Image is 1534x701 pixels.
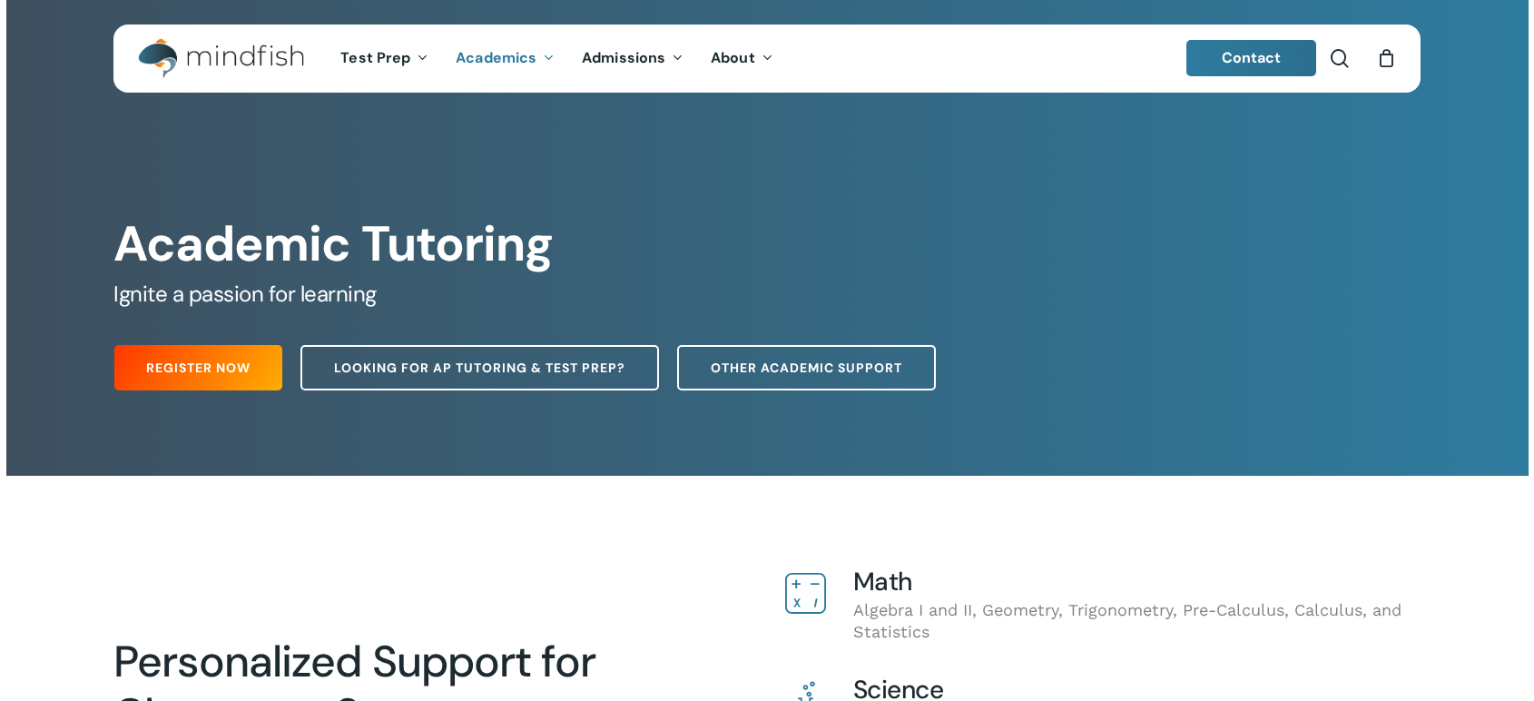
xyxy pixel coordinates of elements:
[113,280,1420,309] h5: Ignite a passion for learning
[114,345,282,390] a: Register Now
[1222,48,1282,67] span: Contact
[456,48,536,67] span: Academics
[340,48,410,67] span: Test Prep
[853,568,1452,596] h4: Math
[442,51,568,66] a: Academics
[113,215,1420,273] h1: Academic Tutoring
[146,359,251,377] span: Register Now
[582,48,665,67] span: Admissions
[1376,48,1396,68] a: Cart
[334,359,625,377] span: Looking for AP Tutoring & Test Prep?
[1186,40,1317,76] a: Contact
[327,25,786,93] nav: Main Menu
[697,51,787,66] a: About
[677,345,936,390] a: Other Academic Support
[711,359,902,377] span: Other Academic Support
[853,568,1452,643] div: Algebra I and II, Geometry, Trigonometry, Pre-Calculus, Calculus, and Statistics
[300,345,659,390] a: Looking for AP Tutoring & Test Prep?
[568,51,697,66] a: Admissions
[711,48,755,67] span: About
[113,25,1421,93] header: Main Menu
[327,51,442,66] a: Test Prep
